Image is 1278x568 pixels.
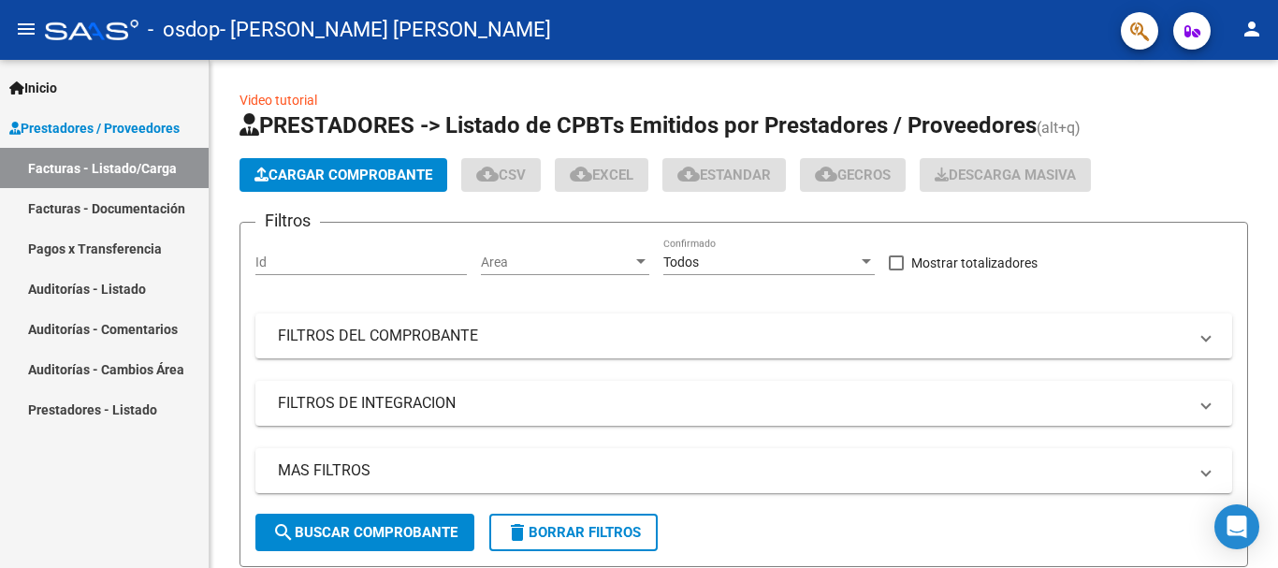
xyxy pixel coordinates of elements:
mat-icon: person [1241,18,1263,40]
mat-panel-title: FILTROS DEL COMPROBANTE [278,326,1187,346]
mat-icon: delete [506,521,529,544]
mat-expansion-panel-header: MAS FILTROS [255,448,1232,493]
span: CSV [476,167,526,183]
span: - osdop [148,9,220,51]
span: PRESTADORES -> Listado de CPBTs Emitidos por Prestadores / Proveedores [240,112,1037,138]
mat-panel-title: FILTROS DE INTEGRACION [278,393,1187,414]
span: Area [481,255,632,270]
span: Cargar Comprobante [254,167,432,183]
span: Descarga Masiva [935,167,1076,183]
div: Open Intercom Messenger [1214,504,1259,549]
button: Borrar Filtros [489,514,658,551]
mat-icon: cloud_download [570,163,592,185]
span: Buscar Comprobante [272,524,457,541]
span: Todos [663,255,699,269]
span: Estandar [677,167,771,183]
mat-icon: menu [15,18,37,40]
button: CSV [461,158,541,192]
a: Video tutorial [240,93,317,108]
span: (alt+q) [1037,119,1081,137]
app-download-masive: Descarga masiva de comprobantes (adjuntos) [920,158,1091,192]
mat-panel-title: MAS FILTROS [278,460,1187,481]
mat-icon: search [272,521,295,544]
button: Descarga Masiva [920,158,1091,192]
button: EXCEL [555,158,648,192]
mat-expansion-panel-header: FILTROS DE INTEGRACION [255,381,1232,426]
mat-icon: cloud_download [476,163,499,185]
span: - [PERSON_NAME] [PERSON_NAME] [220,9,551,51]
span: Mostrar totalizadores [911,252,1038,274]
mat-icon: cloud_download [815,163,837,185]
mat-expansion-panel-header: FILTROS DEL COMPROBANTE [255,313,1232,358]
button: Buscar Comprobante [255,514,474,551]
span: Gecros [815,167,891,183]
h3: Filtros [255,208,320,234]
mat-icon: cloud_download [677,163,700,185]
span: Borrar Filtros [506,524,641,541]
button: Estandar [662,158,786,192]
span: Prestadores / Proveedores [9,118,180,138]
span: EXCEL [570,167,633,183]
button: Cargar Comprobante [240,158,447,192]
button: Gecros [800,158,906,192]
span: Inicio [9,78,57,98]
